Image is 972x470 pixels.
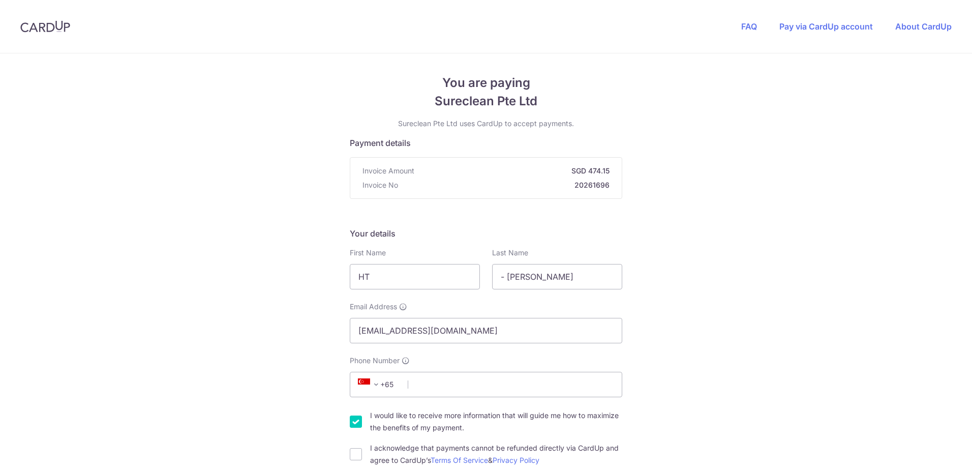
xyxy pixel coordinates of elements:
[741,21,757,32] a: FAQ
[350,356,400,366] span: Phone Number
[355,378,401,391] span: +65
[20,20,70,33] img: CardUp
[907,439,962,465] iframe: Opens a widget where you can find more information
[895,21,952,32] a: About CardUp
[370,409,622,434] label: I would like to receive more information that will guide me how to maximize the benefits of my pa...
[493,456,539,464] a: Privacy Policy
[362,180,398,190] span: Invoice No
[350,264,480,289] input: First name
[418,166,610,176] strong: SGD 474.15
[350,227,622,240] h5: Your details
[350,74,622,92] span: You are paying
[402,180,610,190] strong: 20261696
[350,119,622,129] p: Sureclean Pte Ltd uses CardUp to accept payments.
[350,302,397,312] span: Email Address
[350,248,386,258] label: First Name
[350,318,622,343] input: Email address
[370,442,622,466] label: I acknowledge that payments cannot be refunded directly via CardUp and agree to CardUp’s &
[362,166,414,176] span: Invoice Amount
[779,21,873,32] a: Pay via CardUp account
[350,137,622,149] h5: Payment details
[431,456,488,464] a: Terms Of Service
[358,378,382,391] span: +65
[492,248,528,258] label: Last Name
[492,264,622,289] input: Last name
[350,92,622,110] span: Sureclean Pte Ltd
